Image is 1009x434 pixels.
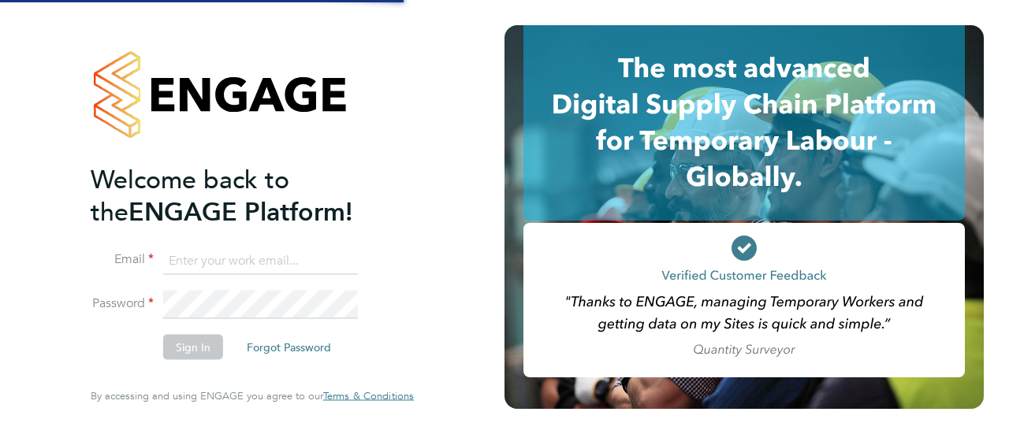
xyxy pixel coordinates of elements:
[91,295,154,312] label: Password
[163,335,223,360] button: Sign In
[323,390,414,402] a: Terms & Conditions
[163,247,358,275] input: Enter your work email...
[91,251,154,268] label: Email
[91,164,289,227] span: Welcome back to the
[91,163,398,228] h2: ENGAGE Platform!
[323,389,414,402] span: Terms & Conditions
[91,389,414,402] span: By accessing and using ENGAGE you agree to our
[234,335,344,360] button: Forgot Password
